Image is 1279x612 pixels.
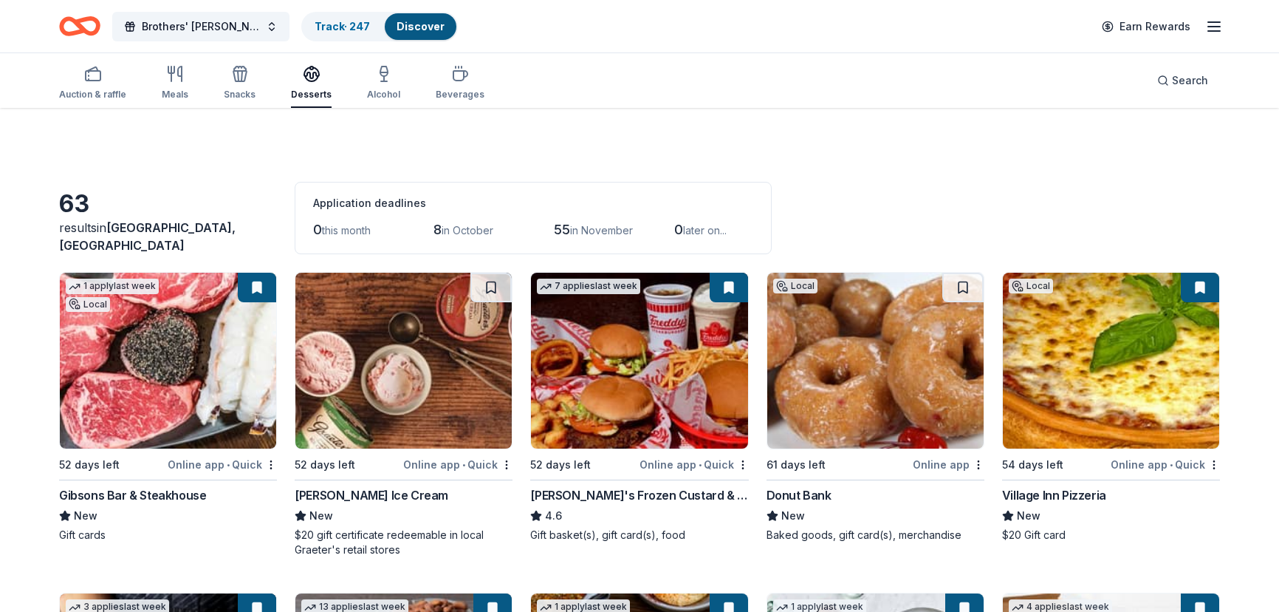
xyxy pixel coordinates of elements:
[59,220,236,253] span: [GEOGRAPHIC_DATA], [GEOGRAPHIC_DATA]
[295,528,512,557] div: $20 gift certificate redeemable in local Graeter's retail stores
[767,528,984,543] div: Baked goods, gift card(s), merchandise
[1002,456,1063,474] div: 54 days left
[1111,455,1220,474] div: Online app Quick
[545,507,562,525] span: 4.6
[291,59,332,108] button: Desserts
[59,486,206,504] div: Gibsons Bar & Steakhouse
[1009,279,1053,293] div: Local
[142,18,260,35] span: Brothers' [PERSON_NAME] Mistletoe & Mezze Fundraiser
[1145,66,1220,95] button: Search
[530,272,748,543] a: Image for Freddy's Frozen Custard & Steakburgers7 applieslast week52 days leftOnline app•Quick[PE...
[397,20,445,33] a: Discover
[59,219,277,254] div: results
[291,89,332,101] div: Desserts
[537,279,640,294] div: 7 applies last week
[322,224,371,237] span: this month
[224,89,256,101] div: Snacks
[295,273,512,449] img: Image for Graeter's Ice Cream
[59,272,277,543] a: Image for Gibsons Bar & Steakhouse1 applylast weekLocal52 days leftOnline app•QuickGibsons Bar & ...
[442,224,493,237] span: in October
[1002,528,1220,543] div: $20 Gift card
[295,486,448,504] div: [PERSON_NAME] Ice Cream
[224,59,256,108] button: Snacks
[168,455,277,474] div: Online app Quick
[436,89,484,101] div: Beverages
[59,9,100,44] a: Home
[1172,72,1208,89] span: Search
[767,273,984,449] img: Image for Donut Bank
[781,507,805,525] span: New
[162,89,188,101] div: Meals
[59,528,277,543] div: Gift cards
[530,456,591,474] div: 52 days left
[66,279,159,294] div: 1 apply last week
[530,528,748,543] div: Gift basket(s), gift card(s), food
[60,273,276,449] img: Image for Gibsons Bar & Steakhouse
[1093,13,1199,40] a: Earn Rewards
[367,59,400,108] button: Alcohol
[674,222,683,237] span: 0
[913,455,984,474] div: Online app
[112,12,289,41] button: Brothers' [PERSON_NAME] Mistletoe & Mezze Fundraiser
[1170,459,1173,471] span: •
[1003,273,1219,449] img: Image for Village Inn Pizzeria
[433,222,442,237] span: 8
[403,455,512,474] div: Online app Quick
[462,459,465,471] span: •
[162,59,188,108] button: Meals
[309,507,333,525] span: New
[699,459,702,471] span: •
[315,20,370,33] a: Track· 247
[227,459,230,471] span: •
[367,89,400,101] div: Alcohol
[66,297,110,312] div: Local
[295,456,355,474] div: 52 days left
[767,486,831,504] div: Donut Bank
[767,272,984,543] a: Image for Donut BankLocal61 days leftOnline appDonut BankNewBaked goods, gift card(s), merchandise
[59,220,236,253] span: in
[1002,486,1106,504] div: Village Inn Pizzeria
[436,59,484,108] button: Beverages
[1017,507,1040,525] span: New
[74,507,97,525] span: New
[59,456,120,474] div: 52 days left
[59,189,277,219] div: 63
[570,224,633,237] span: in November
[639,455,749,474] div: Online app Quick
[313,194,753,212] div: Application deadlines
[313,222,322,237] span: 0
[767,456,826,474] div: 61 days left
[59,89,126,101] div: Auction & raffle
[773,279,817,293] div: Local
[295,272,512,557] a: Image for Graeter's Ice Cream52 days leftOnline app•Quick[PERSON_NAME] Ice CreamNew$20 gift certi...
[530,486,748,504] div: [PERSON_NAME]'s Frozen Custard & Steakburgers
[1002,272,1220,543] a: Image for Village Inn PizzeriaLocal54 days leftOnline app•QuickVillage Inn PizzeriaNew$20 Gift card
[59,59,126,108] button: Auction & raffle
[554,222,570,237] span: 55
[683,224,727,237] span: later on...
[531,273,747,449] img: Image for Freddy's Frozen Custard & Steakburgers
[301,12,458,41] button: Track· 247Discover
